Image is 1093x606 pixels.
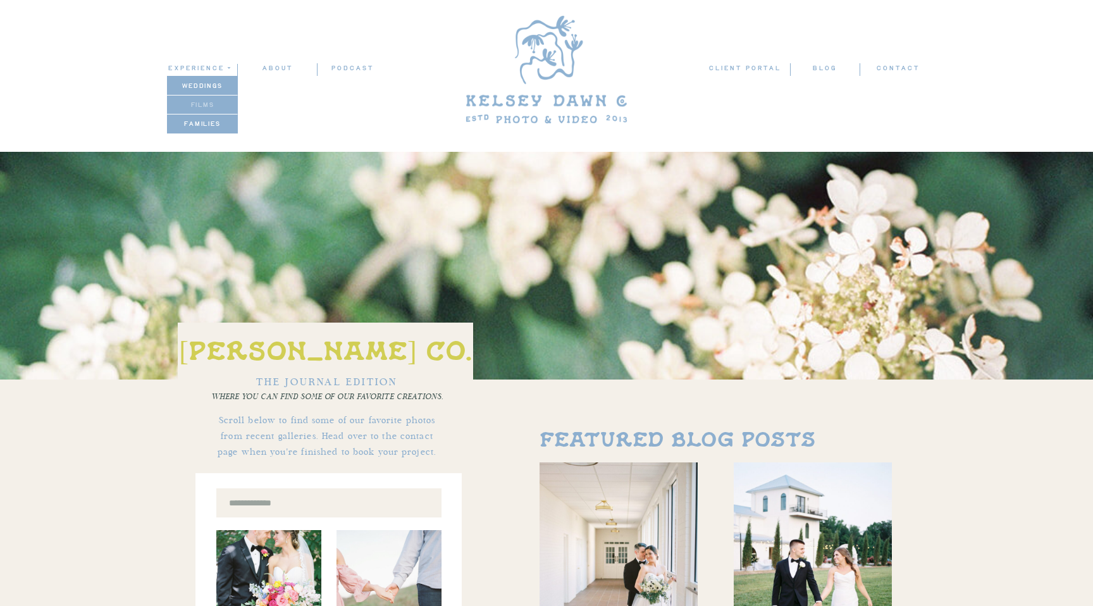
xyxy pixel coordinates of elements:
[167,118,237,129] a: families
[790,63,859,75] a: blog
[238,63,317,75] a: ABOUT
[167,80,237,91] a: weddings
[876,63,920,75] a: contact
[318,63,387,75] a: podcast
[168,63,229,74] a: experience
[167,99,237,110] a: films
[708,63,784,76] a: client portal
